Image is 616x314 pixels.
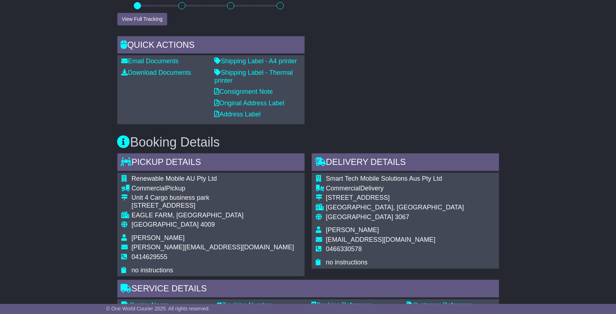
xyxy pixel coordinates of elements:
span: [GEOGRAPHIC_DATA] [326,213,393,221]
span: 0466330578 [326,245,362,253]
div: [STREET_ADDRESS] [326,194,464,202]
div: [GEOGRAPHIC_DATA], [GEOGRAPHIC_DATA] [326,204,464,212]
span: [PERSON_NAME][EMAIL_ADDRESS][DOMAIN_NAME] [132,244,294,251]
h3: Booking Details [117,135,499,149]
div: Delivery Details [312,153,499,173]
span: [GEOGRAPHIC_DATA] [132,221,199,228]
button: View Full Tracking [117,13,167,26]
span: Renewable Mobile AU Pty Ltd [132,175,217,182]
span: 0414629555 [132,253,168,260]
a: Address Label [215,111,261,118]
div: Carrier Name [122,301,210,309]
span: no instructions [132,267,173,274]
span: [PERSON_NAME] [132,234,185,241]
span: no instructions [326,259,368,266]
div: Delivery [326,185,464,193]
span: Commercial [326,185,361,192]
a: Consignment Note [215,88,273,95]
div: Booking Reference [312,301,400,309]
a: Shipping Label - Thermal printer [215,69,293,84]
div: EAGLE FARM, [GEOGRAPHIC_DATA] [132,212,294,220]
div: [STREET_ADDRESS] [132,202,294,210]
span: Commercial [132,185,166,192]
span: [EMAIL_ADDRESS][DOMAIN_NAME] [326,236,436,243]
a: Shipping Label - A4 printer [215,57,297,65]
div: Unit 4 Cargo business park [132,194,294,202]
a: Download Documents [122,69,191,76]
span: 3067 [395,213,409,221]
div: Pickup [132,185,294,193]
div: Quick Actions [117,36,305,56]
div: Customer Reference [407,301,495,309]
span: [PERSON_NAME] [326,226,379,234]
span: 4009 [201,221,215,228]
span: © One World Courier 2025. All rights reserved. [106,306,210,311]
div: Service Details [117,280,499,299]
a: Original Address Label [215,100,285,107]
div: Pickup Details [117,153,305,173]
a: Email Documents [122,57,179,65]
span: Smart Tech Mobile Solutions Aus Pty Ltd [326,175,442,182]
div: Tracking Number [217,301,305,309]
